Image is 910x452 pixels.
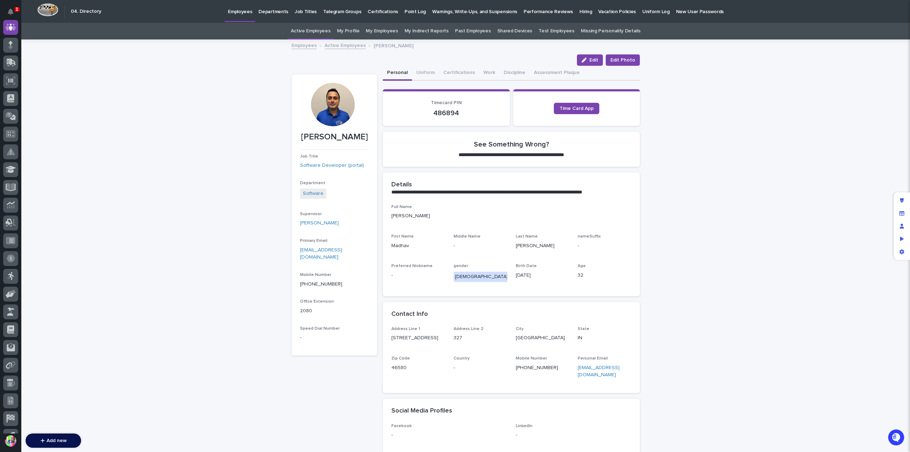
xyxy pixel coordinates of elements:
span: [DATE] [63,121,77,127]
div: App settings [895,245,908,258]
p: 2080 [300,307,369,315]
h2: Contact Info [391,310,428,318]
p: - [578,242,631,250]
p: Madhav [391,242,445,250]
button: users-avatar [3,434,18,448]
span: Address Line 2 [454,327,483,331]
a: Test Employees [539,23,574,39]
a: Time Card App [554,103,599,114]
div: We're available if you need us! [32,86,98,92]
img: Brittany [7,115,18,126]
a: Active Employees [325,41,366,49]
a: My Employees [366,23,398,39]
a: Software [303,190,323,197]
p: - [454,242,507,250]
p: - [300,334,369,341]
span: Birth Date [516,264,537,268]
img: Workspace Logo [37,3,58,16]
a: [EMAIL_ADDRESS][DOMAIN_NAME] [300,248,342,260]
p: - [391,431,507,439]
a: [PHONE_NUMBER] [516,365,558,370]
p: [GEOGRAPHIC_DATA] [516,334,569,342]
span: Help Docs [14,170,39,177]
img: 1736555164131-43832dd5-751b-4058-ba23-39d91318e5a0 [14,122,20,127]
button: Certifications [439,66,479,81]
p: 486894 [391,109,501,117]
a: Employees [291,41,317,49]
p: 327 [454,334,507,342]
button: Notifications [3,4,18,19]
button: Work [479,66,499,81]
p: - [391,272,445,279]
span: Facebook [391,424,412,428]
span: Supervisor [300,212,322,216]
span: Country [454,356,470,361]
span: Job Title [300,154,318,159]
span: Department [300,181,325,185]
a: Powered byPylon [50,187,86,193]
h2: 04. Directory [71,9,101,15]
a: Past Employees [455,23,491,39]
span: [PERSON_NAME] [22,140,58,146]
span: State [578,327,589,331]
a: Shared Devices [497,23,532,39]
a: [PHONE_NUMBER] [300,282,342,287]
a: Software Developer (portal) [300,162,364,169]
span: Last Name [516,234,538,239]
span: • [59,121,61,127]
span: Middle Name [454,234,481,239]
span: Address Line 1 [391,327,420,331]
span: [PERSON_NAME] [22,121,58,127]
span: Age [578,264,586,268]
h2: Details [391,181,412,189]
div: Past conversations [7,103,45,109]
p: IN [578,334,631,342]
span: Speed Dial Number [300,326,340,331]
button: Personal [383,66,412,81]
p: 1 [16,7,18,12]
p: - [454,364,507,372]
span: Edit [589,58,598,63]
p: [DATE] [516,272,569,279]
img: Brittany Wendell [7,134,18,145]
span: Preferred Nickname [391,264,433,268]
div: Manage fields and data [895,207,908,220]
a: Active Employees [291,23,330,39]
button: See all [110,102,129,111]
span: Personal Email [578,356,608,361]
div: Notifications1 [9,9,18,20]
span: [DATE] [63,140,77,146]
span: Timecard PIN [431,100,462,105]
span: LinkedIn [516,424,532,428]
h2: Social Media Profiles [391,407,452,415]
h2: See Something Wrong? [474,140,549,149]
img: 1736555164131-43832dd5-751b-4058-ba23-39d91318e5a0 [7,79,20,92]
div: Preview as [895,233,908,245]
img: 4614488137333_bcb353cd0bb836b1afe7_72.png [15,79,28,92]
div: Start new chat [32,79,117,86]
p: [PERSON_NAME] [516,242,569,250]
button: Discipline [499,66,530,81]
a: My Indirect Reports [405,23,449,39]
p: - [516,431,632,439]
span: Office Extension [300,299,334,304]
button: Edit [577,54,603,66]
img: Stacker [7,7,21,21]
span: Mobile Number [300,273,331,277]
div: Edit layout [895,194,908,207]
span: nameSuffix [578,234,601,239]
p: 46580 [391,364,445,372]
p: [PERSON_NAME] [374,41,413,49]
button: Assessment Plaque [530,66,584,81]
a: [PERSON_NAME] [300,219,339,227]
div: 📖 [7,171,13,176]
a: Missing Personality Details [581,23,641,39]
a: 📖Help Docs [4,167,42,180]
div: Manage users [895,220,908,233]
button: Start new chat [121,81,129,90]
p: 32 [578,272,631,279]
span: Time Card App [560,106,594,111]
p: [STREET_ADDRESS] [391,334,445,342]
img: 1736555164131-43832dd5-751b-4058-ba23-39d91318e5a0 [14,141,20,147]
